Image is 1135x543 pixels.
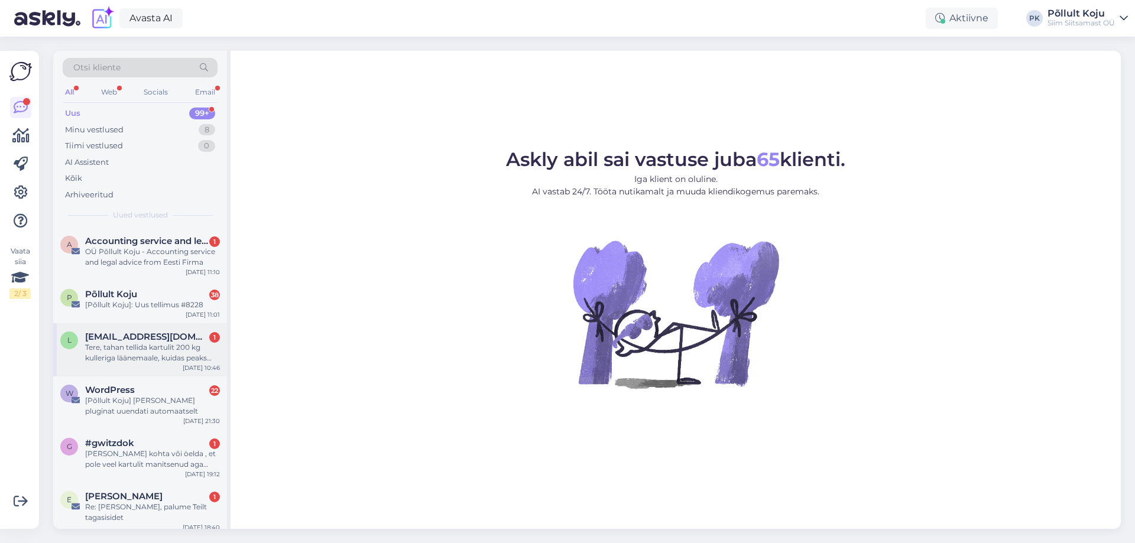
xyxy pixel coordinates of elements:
div: [DATE] 11:01 [186,310,220,319]
div: 22 [209,385,220,396]
span: Uued vestlused [113,210,168,220]
a: Põllult KojuSiim Siitsamast OÜ [1048,9,1128,28]
a: Avasta AI [119,8,183,28]
div: [Põllult Koju]: Uus tellimus #8228 [85,300,220,310]
div: All [63,84,76,100]
div: 1 [209,332,220,343]
div: Web [99,84,119,100]
span: Põllult Koju [85,289,137,300]
span: Otsi kliente [73,61,121,74]
div: [DATE] 10:46 [183,363,220,372]
div: Minu vestlused [65,124,124,136]
div: Arhiveeritud [65,189,113,201]
span: E [67,495,72,504]
span: g [67,442,72,451]
div: 38 [209,290,220,300]
div: Uus [65,108,80,119]
div: Põllult Koju [1048,9,1115,18]
img: No Chat active [569,207,782,420]
span: A [67,240,72,249]
span: W [66,389,73,398]
div: 2 / 3 [9,288,31,299]
div: Tiimi vestlused [65,140,123,152]
div: Kõik [65,173,82,184]
span: lingarvo@gmail.com [85,331,208,342]
span: P [67,293,72,302]
div: Siim Siitsamast OÜ [1048,18,1115,28]
div: Tere, tahan tellida kartulit 200 kg kulleriga läänemaale, kuidas peaks toimima. [85,342,220,363]
span: #gwitzdok [85,438,134,448]
div: [PERSON_NAME] kohta või öelda , et pole veel kartulit manitsenud aga teenindus on super. Loodan, ... [85,448,220,470]
div: 1 [209,438,220,449]
div: Re: [PERSON_NAME], palume Teilt tagasisidet [85,502,220,523]
span: Evald Loit [85,491,163,502]
div: 8 [199,124,215,136]
div: 99+ [189,108,215,119]
div: OÜ Põllult Koju - Accounting service and legal advice from Eesti Firma [85,246,220,268]
div: Socials [141,84,170,100]
div: Vaata siia [9,246,31,299]
span: l [67,336,72,344]
p: Iga klient on oluline. AI vastab 24/7. Tööta nutikamalt ja muuda kliendikogemus paremaks. [506,173,845,198]
span: Askly abil sai vastuse juba klienti. [506,148,845,171]
div: 1 [209,492,220,502]
div: 1 [209,236,220,247]
div: PK [1026,10,1043,27]
div: Aktiivne [926,8,998,29]
div: [Põllult Koju] [PERSON_NAME] pluginat uuendati automaatselt [85,395,220,417]
div: [DATE] 21:30 [183,417,220,425]
div: [DATE] 11:10 [186,268,220,277]
span: WordPress [85,385,135,395]
b: 65 [757,148,780,171]
div: Email [193,84,218,100]
div: AI Assistent [65,157,109,168]
span: Accounting service and legal advice from Eesti Firma [85,236,208,246]
img: Askly Logo [9,60,32,83]
div: 0 [198,140,215,152]
div: [DATE] 19:12 [185,470,220,479]
div: [DATE] 18:40 [183,523,220,532]
img: explore-ai [90,6,115,31]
